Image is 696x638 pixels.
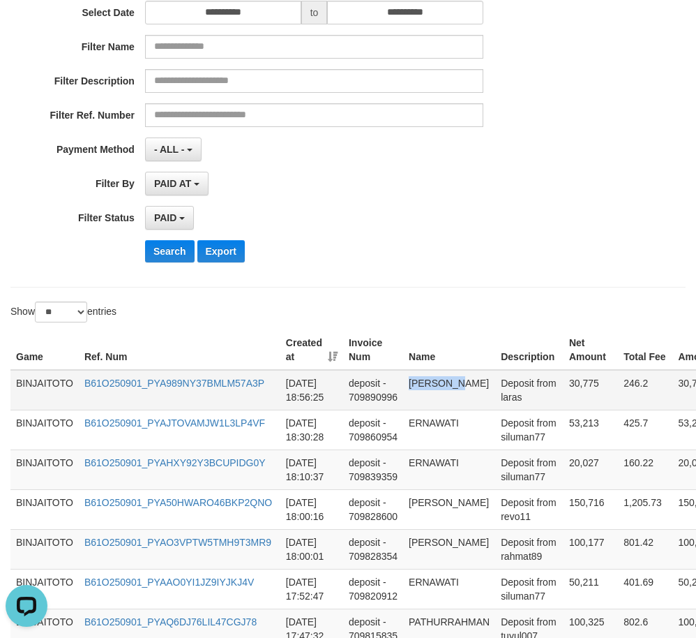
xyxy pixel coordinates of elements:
td: ERNAWATI [403,410,495,450]
td: [DATE] 18:30:28 [280,410,343,450]
th: Created at: activate to sort column ascending [280,330,343,370]
td: Deposit from siluman77 [495,450,563,489]
select: Showentries [35,302,87,322]
span: - ALL - [154,144,185,155]
th: Game [10,330,79,370]
td: Deposit from siluman77 [495,569,563,609]
td: [DATE] 18:00:16 [280,489,343,529]
th: Total Fee [618,330,672,370]
th: Net Amount [563,330,618,370]
td: BINJAITOTO [10,370,79,410]
td: 20,027 [563,450,618,489]
td: 30,775 [563,370,618,410]
td: Deposit from revo11 [495,489,563,529]
a: B61O250901_PYAHXY92Y3BCUPIDG0Y [84,457,266,468]
th: Invoice Num [343,330,403,370]
td: 50,211 [563,569,618,609]
td: deposit - 709828354 [343,529,403,569]
td: BINJAITOTO [10,529,79,569]
button: Open LiveChat chat widget [6,6,47,47]
td: BINJAITOTO [10,410,79,450]
td: 801.42 [618,529,672,569]
td: Deposit from rahmat89 [495,529,563,569]
th: Name [403,330,495,370]
td: [DATE] 18:00:01 [280,529,343,569]
button: - ALL - [145,138,202,161]
td: 150,716 [563,489,618,529]
td: deposit - 709890996 [343,370,403,410]
span: PAID [154,212,176,223]
label: Show entries [10,302,116,322]
a: B61O250901_PYAJTOVAMJW1L3LP4VF [84,417,265,429]
a: B61O250901_PYA50HWARO46BKP2QNO [84,497,272,508]
td: deposit - 709839359 [343,450,403,489]
th: Description [495,330,563,370]
a: B61O250901_PYA989NY37BMLM57A3P [84,378,264,389]
a: B61O250901_PYAQ6DJ76LIL47CGJ78 [84,616,257,628]
td: BINJAITOTO [10,450,79,489]
td: [DATE] 17:52:47 [280,569,343,609]
td: [PERSON_NAME] [403,489,495,529]
button: PAID [145,206,194,230]
td: [PERSON_NAME] [403,529,495,569]
button: Search [145,240,195,262]
th: Ref. Num [79,330,280,370]
span: to [301,1,328,24]
td: 53,213 [563,410,618,450]
button: Export [197,240,245,262]
td: deposit - 709828600 [343,489,403,529]
td: [DATE] 18:56:25 [280,370,343,410]
button: PAID AT [145,172,209,195]
td: 1,205.73 [618,489,672,529]
td: deposit - 709820912 [343,569,403,609]
td: BINJAITOTO [10,569,79,609]
td: BINJAITOTO [10,489,79,529]
td: ERNAWATI [403,450,495,489]
td: [PERSON_NAME] [403,370,495,410]
td: 160.22 [618,450,672,489]
td: 246.2 [618,370,672,410]
a: B61O250901_PYAO3VPTW5TMH9T3MR9 [84,537,271,548]
span: PAID AT [154,178,191,189]
td: 100,177 [563,529,618,569]
td: ERNAWATI [403,569,495,609]
td: 401.69 [618,569,672,609]
td: Deposit from siluman77 [495,410,563,450]
td: Deposit from laras [495,370,563,410]
a: B61O250901_PYAAO0YI1JZ9IYJKJ4V [84,577,254,588]
td: [DATE] 18:10:37 [280,450,343,489]
td: deposit - 709860954 [343,410,403,450]
td: 425.7 [618,410,672,450]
